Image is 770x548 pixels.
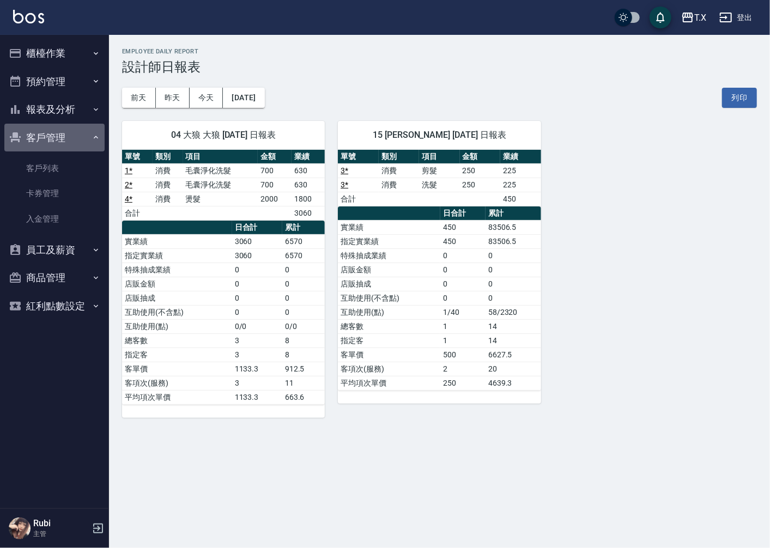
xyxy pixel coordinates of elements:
[650,7,671,28] button: save
[122,305,232,319] td: 互助使用(不含點)
[460,163,500,178] td: 250
[292,206,325,220] td: 3060
[4,156,105,181] a: 客戶列表
[292,178,325,192] td: 630
[715,8,757,28] button: 登出
[338,333,440,348] td: 指定客
[122,348,232,362] td: 指定客
[282,362,325,376] td: 912.5
[292,150,325,164] th: 業績
[440,362,486,376] td: 2
[258,163,291,178] td: 700
[722,88,757,108] button: 列印
[122,150,325,221] table: a dense table
[338,206,541,391] table: a dense table
[440,333,486,348] td: 1
[4,181,105,206] a: 卡券管理
[486,291,541,305] td: 0
[33,529,89,539] p: 主管
[282,248,325,263] td: 6570
[122,88,156,108] button: 前天
[677,7,711,29] button: T.X
[282,376,325,390] td: 11
[338,234,440,248] td: 指定實業績
[440,376,486,390] td: 250
[486,248,541,263] td: 0
[153,192,183,206] td: 消費
[232,333,282,348] td: 3
[351,130,528,141] span: 15 [PERSON_NAME] [DATE] 日報表
[500,192,541,206] td: 450
[4,292,105,320] button: 紅利點數設定
[460,150,500,164] th: 金額
[282,263,325,277] td: 0
[338,150,541,206] table: a dense table
[122,150,153,164] th: 單號
[486,277,541,291] td: 0
[258,150,291,164] th: 金額
[232,305,282,319] td: 0
[282,333,325,348] td: 8
[4,236,105,264] button: 員工及薪資
[153,178,183,192] td: 消費
[122,319,232,333] td: 互助使用(點)
[486,305,541,319] td: 58/2320
[486,220,541,234] td: 83506.5
[122,263,232,277] td: 特殊抽成業績
[282,305,325,319] td: 0
[183,178,258,192] td: 毛囊淨化洗髮
[486,333,541,348] td: 14
[282,291,325,305] td: 0
[13,10,44,23] img: Logo
[338,348,440,362] td: 客單價
[440,348,486,362] td: 500
[282,221,325,235] th: 累計
[232,362,282,376] td: 1133.3
[122,390,232,404] td: 平均項次單價
[122,333,232,348] td: 總客數
[183,150,258,164] th: 項目
[440,305,486,319] td: 1/40
[4,68,105,96] button: 預約管理
[486,376,541,390] td: 4639.3
[258,178,291,192] td: 700
[4,39,105,68] button: 櫃檯作業
[135,130,312,141] span: 04 大狼 大狼 [DATE] 日報表
[338,220,440,234] td: 實業績
[232,221,282,235] th: 日合計
[122,376,232,390] td: 客項次(服務)
[122,277,232,291] td: 店販金額
[440,291,486,305] td: 0
[292,163,325,178] td: 630
[33,518,89,529] h5: Rubi
[338,277,440,291] td: 店販抽成
[379,178,419,192] td: 消費
[122,206,153,220] td: 合計
[232,263,282,277] td: 0
[440,206,486,221] th: 日合計
[153,163,183,178] td: 消費
[232,248,282,263] td: 3060
[232,291,282,305] td: 0
[232,376,282,390] td: 3
[282,234,325,248] td: 6570
[338,319,440,333] td: 總客數
[500,178,541,192] td: 225
[232,348,282,362] td: 3
[258,192,291,206] td: 2000
[9,517,31,539] img: Person
[338,263,440,277] td: 店販金額
[122,221,325,405] table: a dense table
[4,124,105,152] button: 客戶管理
[282,319,325,333] td: 0/0
[153,150,183,164] th: 類別
[379,163,419,178] td: 消費
[292,192,325,206] td: 1800
[694,11,706,25] div: T.X
[338,376,440,390] td: 平均項次單價
[440,319,486,333] td: 1
[486,263,541,277] td: 0
[338,362,440,376] td: 客項次(服務)
[122,48,757,55] h2: Employee Daily Report
[4,264,105,292] button: 商品管理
